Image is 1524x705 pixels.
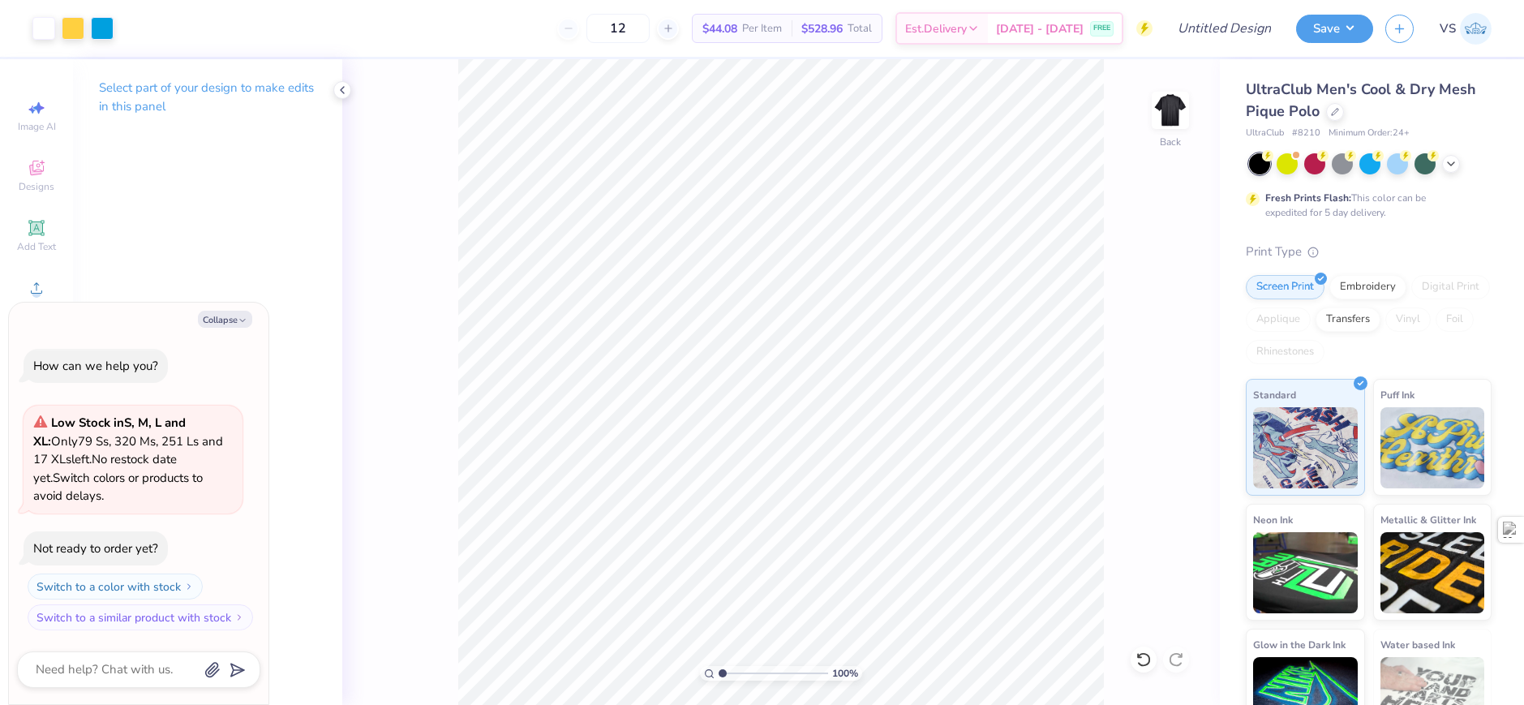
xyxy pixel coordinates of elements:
[1380,511,1476,528] span: Metallic & Glitter Ink
[1246,275,1324,299] div: Screen Print
[1246,307,1311,332] div: Applique
[234,613,244,622] img: Switch to a similar product with stock
[99,79,316,116] p: Select part of your design to make edits in this panel
[17,240,56,253] span: Add Text
[832,666,858,681] span: 100 %
[33,451,177,486] span: No restock date yet.
[1246,243,1492,261] div: Print Type
[1154,94,1187,127] img: Back
[1329,127,1410,140] span: Minimum Order: 24 +
[905,20,967,37] span: Est. Delivery
[1380,386,1415,403] span: Puff Ink
[1246,127,1284,140] span: UltraClub
[33,415,186,449] strong: Low Stock in S, M, L and XL :
[1253,407,1358,488] img: Standard
[1296,15,1373,43] button: Save
[33,415,223,504] span: Only 79 Ss, 320 Ms, 251 Ls and 17 XLs left. Switch colors or products to avoid delays.
[19,180,54,193] span: Designs
[1160,135,1181,149] div: Back
[1246,80,1476,121] span: UltraClub Men's Cool & Dry Mesh Pique Polo
[1440,19,1456,38] span: VS
[801,20,843,37] span: $528.96
[1329,275,1406,299] div: Embroidery
[28,604,253,630] button: Switch to a similar product with stock
[1253,511,1293,528] span: Neon Ink
[18,120,56,133] span: Image AI
[1440,13,1492,45] a: VS
[1265,191,1465,220] div: This color can be expedited for 5 day delivery.
[1460,13,1492,45] img: Volodymyr Sobko
[1246,340,1324,364] div: Rhinestones
[198,311,252,328] button: Collapse
[1253,386,1296,403] span: Standard
[1265,191,1351,204] strong: Fresh Prints Flash:
[1093,23,1110,34] span: FREE
[702,20,737,37] span: $44.08
[1292,127,1320,140] span: # 8210
[1436,307,1474,332] div: Foil
[1165,12,1284,45] input: Untitled Design
[20,300,53,313] span: Upload
[1380,636,1455,653] span: Water based Ink
[1411,275,1490,299] div: Digital Print
[1253,532,1358,613] img: Neon Ink
[1316,307,1380,332] div: Transfers
[184,582,194,591] img: Switch to a color with stock
[996,20,1084,37] span: [DATE] - [DATE]
[1253,636,1346,653] span: Glow in the Dark Ink
[1380,532,1485,613] img: Metallic & Glitter Ink
[1385,307,1431,332] div: Vinyl
[586,14,650,43] input: – –
[28,574,203,600] button: Switch to a color with stock
[33,358,158,374] div: How can we help you?
[33,540,158,557] div: Not ready to order yet?
[742,20,782,37] span: Per Item
[1380,407,1485,488] img: Puff Ink
[848,20,872,37] span: Total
